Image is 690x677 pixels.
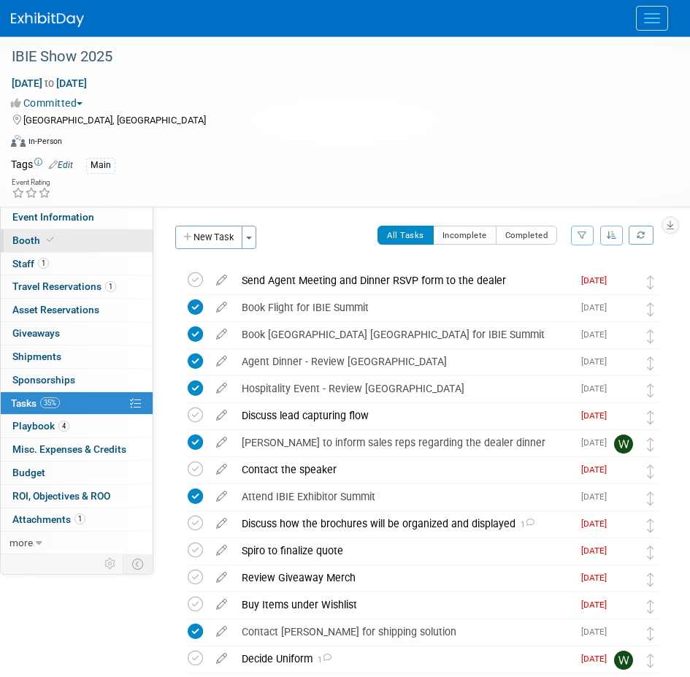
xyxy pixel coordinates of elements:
[209,625,234,638] a: edit
[647,654,654,668] i: Move task
[11,157,73,174] td: Tags
[614,651,633,670] img: Wataru Fukushima
[1,322,153,345] a: Giveaways
[12,280,116,292] span: Travel Reservations
[647,275,654,289] i: Move task
[647,519,654,532] i: Move task
[234,592,572,617] div: Buy Items under Wishlist
[614,489,633,508] img: Chi Muir
[581,464,614,475] span: [DATE]
[209,301,234,314] a: edit
[234,646,572,671] div: Decide Uniform
[12,490,110,502] span: ROI, Objectives & ROO
[234,619,572,644] div: Contact [PERSON_NAME] for shipping solution
[1,369,153,391] a: Sponsorships
[581,519,614,529] span: [DATE]
[614,326,633,345] img: Chi Muir
[1,508,153,531] a: Attachments1
[581,383,614,394] span: [DATE]
[175,226,242,249] button: New Task
[581,654,614,664] span: [DATE]
[614,380,633,399] img: Chi Muir
[581,356,614,367] span: [DATE]
[12,443,126,455] span: Misc. Expenses & Credits
[234,538,572,563] div: Spiro to finalize quote
[1,206,153,229] a: Event Information
[38,258,49,269] span: 1
[647,410,654,424] i: Move task
[614,353,633,372] img: Chi Muir
[581,573,614,583] span: [DATE]
[1,253,153,275] a: Staff1
[1,532,153,554] a: more
[12,234,57,246] span: Booth
[47,236,54,244] i: Booth reservation complete
[123,554,153,573] td: Toggle Event Tabs
[647,356,654,370] i: Move task
[614,570,633,589] img: Chi Muir
[12,211,94,223] span: Event Information
[614,435,633,454] img: Wataru Fukushima
[581,627,614,637] span: [DATE]
[12,420,69,432] span: Playbook
[12,467,45,478] span: Budget
[614,516,633,535] img: Chi Muir
[7,44,661,70] div: IBIE Show 2025
[433,226,497,245] button: Incomplete
[581,492,614,502] span: [DATE]
[98,554,123,573] td: Personalize Event Tab Strip
[1,485,153,508] a: ROI, Objectives & ROO
[647,492,654,505] i: Move task
[49,160,73,170] a: Edit
[647,600,654,613] i: Move task
[12,351,61,362] span: Shipments
[12,374,75,386] span: Sponsorships
[209,274,234,287] a: edit
[234,511,572,536] div: Discuss how the brochures will be organized and displayed
[28,136,62,147] div: In-Person
[647,302,654,316] i: Move task
[234,376,572,401] div: Hospitality Event - Review [GEOGRAPHIC_DATA]
[209,517,234,530] a: edit
[647,383,654,397] i: Move task
[614,272,633,291] img: Chi Muir
[234,268,572,293] div: Send Agent Meeting and Dinner RSVP form to the dealer
[209,598,234,611] a: edit
[1,392,153,415] a: Tasks35%
[234,322,572,347] div: Book [GEOGRAPHIC_DATA] [GEOGRAPHIC_DATA] for IBIE Summit
[614,462,633,481] img: Chi Muir
[636,6,668,31] button: Menu
[9,537,33,548] span: more
[647,573,654,586] i: Move task
[614,597,633,616] img: Chi Muir
[1,229,153,252] a: Booth
[313,655,331,665] span: 1
[23,115,206,126] span: [GEOGRAPHIC_DATA], [GEOGRAPHIC_DATA]
[40,397,60,408] span: 35%
[629,226,653,245] a: Refresh
[614,299,633,318] img: Chi Muir
[209,355,234,368] a: edit
[12,304,99,315] span: Asset Reservations
[74,513,85,524] span: 1
[1,415,153,437] a: Playbook4
[58,421,69,432] span: 4
[581,302,614,313] span: [DATE]
[86,158,115,173] div: Main
[1,462,153,484] a: Budget
[647,329,654,343] i: Move task
[209,409,234,422] a: edit
[614,624,633,643] img: Chi Muir
[647,546,654,559] i: Move task
[11,397,60,409] span: Tasks
[42,77,56,89] span: to
[581,329,614,340] span: [DATE]
[1,275,153,298] a: Travel Reservations1
[234,457,572,482] div: Contact the speaker
[209,436,234,449] a: edit
[234,349,572,374] div: Agent Dinner - Review [GEOGRAPHIC_DATA]
[12,258,49,269] span: Staff
[377,226,434,245] button: All Tasks
[647,627,654,640] i: Move task
[234,430,572,455] div: [PERSON_NAME] to inform sales reps regarding the dealer dinner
